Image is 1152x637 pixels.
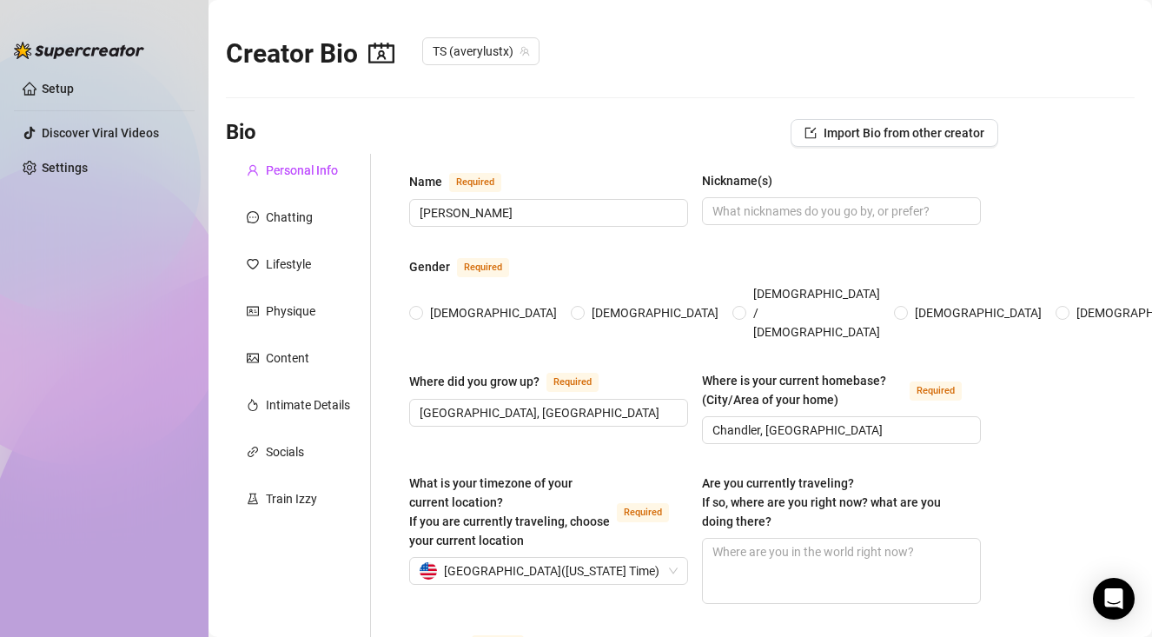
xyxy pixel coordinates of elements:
input: Where did you grow up? [420,403,674,422]
span: user [247,164,259,176]
div: Physique [266,302,315,321]
h3: Bio [226,119,256,147]
span: message [247,211,259,223]
img: logo-BBDzfeDw.svg [14,42,144,59]
span: experiment [247,493,259,505]
div: Gender [409,257,450,276]
div: Content [266,348,309,368]
span: [DEMOGRAPHIC_DATA] [908,303,1049,322]
span: Are you currently traveling? If so, where are you right now? what are you doing there? [702,476,941,528]
span: [DEMOGRAPHIC_DATA] / [DEMOGRAPHIC_DATA] [746,284,887,342]
span: Required [617,503,669,522]
span: Import Bio from other creator [824,126,984,140]
span: Required [457,258,509,277]
span: [DEMOGRAPHIC_DATA] [423,303,564,322]
div: Lifestyle [266,255,311,274]
button: Import Bio from other creator [791,119,998,147]
span: TS (averylustx) [433,38,529,64]
label: Name [409,171,520,192]
input: Where is your current homebase? (City/Area of your home) [712,421,967,440]
a: Settings [42,161,88,175]
h2: Creator Bio [226,37,394,70]
input: Name [420,203,674,222]
span: Required [449,173,501,192]
div: Intimate Details [266,395,350,415]
span: contacts [368,40,394,66]
label: Gender [409,256,528,277]
span: heart [247,258,259,270]
span: idcard [247,305,259,317]
div: Personal Info [266,161,338,180]
div: Open Intercom Messenger [1093,578,1135,620]
span: fire [247,399,259,411]
label: Where is your current homebase? (City/Area of your home) [702,371,981,409]
input: Nickname(s) [712,202,967,221]
div: Chatting [266,208,313,227]
span: import [804,127,817,139]
label: Where did you grow up? [409,371,618,392]
span: Required [910,382,962,401]
div: Nickname(s) [702,171,772,190]
div: Name [409,172,442,191]
label: Nickname(s) [702,171,785,190]
span: link [247,446,259,458]
span: team [520,46,530,56]
div: Train Izzy [266,489,317,508]
div: Socials [266,442,304,461]
div: Where did you grow up? [409,372,540,391]
div: Where is your current homebase? (City/Area of your home) [702,371,903,409]
a: Setup [42,82,74,96]
span: [GEOGRAPHIC_DATA] ( [US_STATE] Time ) [444,558,659,584]
img: us [420,562,437,580]
span: [DEMOGRAPHIC_DATA] [585,303,725,322]
a: Discover Viral Videos [42,126,159,140]
span: picture [247,352,259,364]
span: What is your timezone of your current location? If you are currently traveling, choose your curre... [409,476,610,547]
span: Required [546,373,599,392]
